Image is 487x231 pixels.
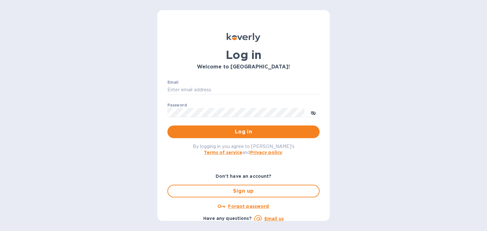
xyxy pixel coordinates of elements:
b: Have any questions? [203,216,252,221]
span: Sign up [173,187,314,195]
b: Don't have an account? [216,174,272,179]
h3: Welcome to [GEOGRAPHIC_DATA]! [167,64,320,70]
a: Email us [264,216,284,221]
span: Log in [172,128,315,136]
h1: Log in [167,48,320,61]
button: toggle password visibility [307,106,320,119]
button: Log in [167,125,320,138]
label: Password [167,103,187,107]
button: Sign up [167,185,320,197]
a: Terms of service [204,150,242,155]
u: Forgot password [228,204,269,209]
a: Privacy policy [250,150,282,155]
input: Enter email address [167,85,320,95]
label: Email [167,80,179,84]
span: By logging in you agree to [PERSON_NAME]'s and . [193,144,295,155]
img: Koverly [227,33,260,42]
